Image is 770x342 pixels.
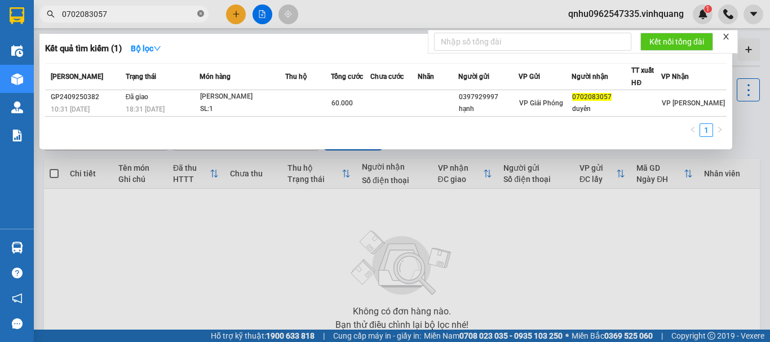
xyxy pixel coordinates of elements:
span: Trạng thái [126,73,156,81]
span: close-circle [197,10,204,17]
div: duyên [572,103,631,115]
img: warehouse-icon [11,101,23,113]
img: warehouse-icon [11,242,23,254]
span: close-circle [197,9,204,20]
input: Nhập số tổng đài [434,33,631,51]
span: VP Giải Phóng [519,99,563,107]
a: 1 [700,124,713,136]
strong: Bộ lọc [131,44,161,53]
h3: Kết quả tìm kiếm ( 1 ) [45,43,122,55]
img: warehouse-icon [11,73,23,85]
span: [PERSON_NAME] [51,73,103,81]
span: Thu hộ [285,73,307,81]
span: Kết nối tổng đài [649,35,704,48]
div: SL: 1 [200,103,285,116]
div: 0397929997 [459,91,518,103]
span: message [12,318,23,329]
span: TT xuất HĐ [631,66,654,87]
span: Món hàng [200,73,231,81]
li: 1 [700,123,713,137]
span: close [722,33,730,41]
button: Kết nối tổng đài [640,33,713,51]
div: hạnh [459,103,518,115]
span: VP Nhận [661,73,689,81]
li: Next Page [713,123,727,137]
input: Tìm tên, số ĐT hoặc mã đơn [62,8,195,20]
span: Người gửi [458,73,489,81]
span: 18:31 [DATE] [126,105,165,113]
span: 10:31 [DATE] [51,105,90,113]
img: solution-icon [11,130,23,141]
span: VP [PERSON_NAME] [662,99,725,107]
button: Bộ lọcdown [122,39,170,57]
li: Previous Page [686,123,700,137]
span: 0702083057 [572,93,612,101]
span: Người nhận [572,73,608,81]
img: warehouse-icon [11,45,23,57]
img: logo-vxr [10,7,24,24]
span: Nhãn [418,73,434,81]
span: right [716,126,723,133]
span: VP Gửi [519,73,540,81]
div: [PERSON_NAME] [200,91,285,103]
span: question-circle [12,268,23,278]
span: 60.000 [331,99,353,107]
span: down [153,45,161,52]
div: GP2409250382 [51,91,122,103]
span: notification [12,293,23,304]
button: right [713,123,727,137]
span: Chưa cước [370,73,404,81]
span: Tổng cước [331,73,363,81]
span: Đã giao [126,93,149,101]
span: left [689,126,696,133]
span: search [47,10,55,18]
button: left [686,123,700,137]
